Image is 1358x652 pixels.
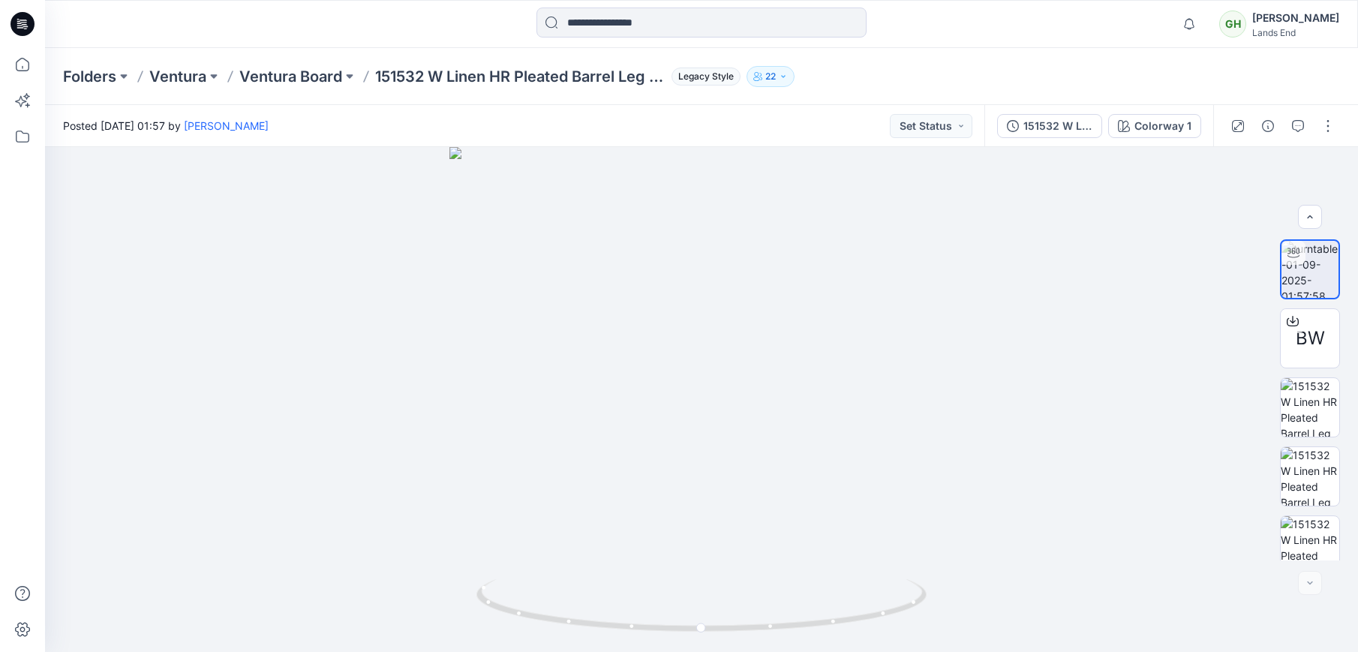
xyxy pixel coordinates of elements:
div: Lands End [1252,27,1339,38]
button: 151532 W Linen HR Pleated Barrel Leg Ankle Pant_REV1 [997,114,1102,138]
div: [PERSON_NAME] [1252,9,1339,27]
img: 151532 W Linen HR Pleated Barrel Leg Ankle Pant-Pressure Map [1281,447,1339,506]
a: [PERSON_NAME] [184,119,269,132]
a: Ventura Board [239,66,342,87]
img: 151532 W Linen HR Pleated Barrel Leg Ankle Pant-Tension Map [1281,516,1339,575]
button: 22 [747,66,795,87]
div: Colorway 1 [1134,118,1191,134]
span: BW [1296,325,1325,352]
div: GH [1219,11,1246,38]
img: 151532 W Linen HR Pleated Barrel Leg Ankle Pant [1281,378,1339,437]
span: Legacy Style [671,68,741,86]
button: Legacy Style [665,66,741,87]
div: 151532 W Linen HR Pleated Barrel Leg Ankle Pant_REV1 [1023,118,1092,134]
a: Ventura [149,66,206,87]
button: Colorway 1 [1108,114,1201,138]
span: Posted [DATE] 01:57 by [63,118,269,134]
a: Folders [63,66,116,87]
button: Details [1256,114,1280,138]
img: turntable-01-09-2025-01:57:58 [1281,241,1338,298]
p: 22 [765,68,776,85]
p: 151532 W Linen HR Pleated Barrel Leg Ankle Pant_REV1 [375,66,665,87]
